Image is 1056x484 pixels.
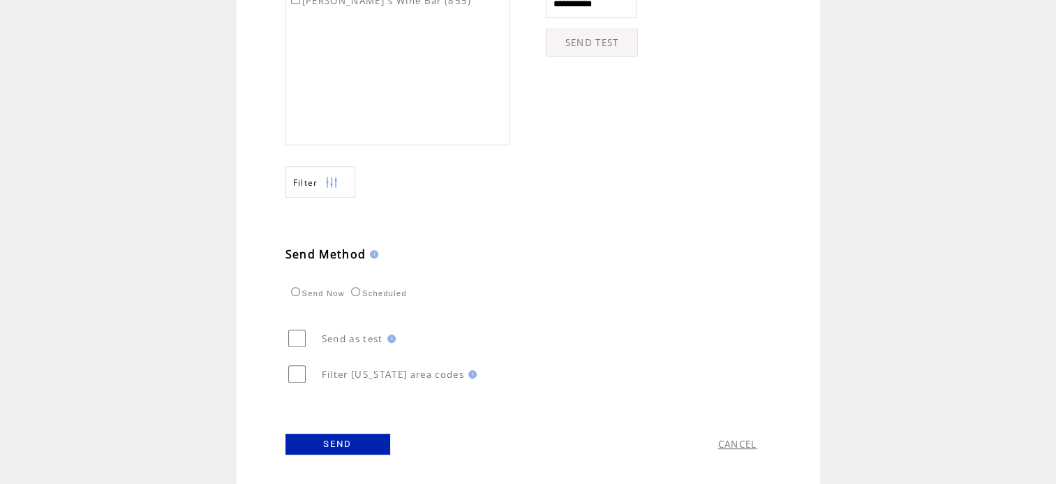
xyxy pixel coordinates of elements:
[285,166,355,198] a: Filter
[464,370,477,379] img: help.gif
[366,250,378,258] img: help.gif
[322,368,464,381] span: Filter [US_STATE] area codes
[383,335,396,343] img: help.gif
[351,287,360,296] input: Scheduled
[718,438,757,450] a: CANCEL
[291,287,300,296] input: Send Now
[285,434,390,455] a: SEND
[293,177,318,189] span: Show filters
[322,332,383,345] span: Send as test
[288,289,345,298] label: Send Now
[325,167,338,198] img: filters.png
[546,29,638,57] a: SEND TEST
[348,289,407,298] label: Scheduled
[285,247,366,262] span: Send Method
